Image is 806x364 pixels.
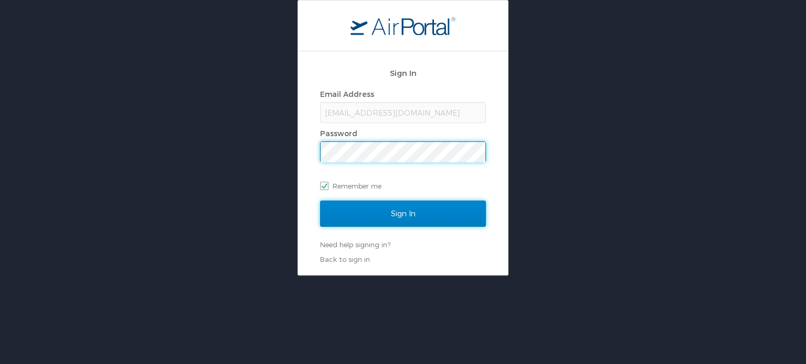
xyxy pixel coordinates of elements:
label: Email Address [320,90,374,98]
a: Back to sign in [320,255,370,263]
input: Sign In [320,201,486,227]
label: Remember me [320,178,486,194]
h2: Sign In [320,67,486,79]
label: Password [320,129,357,138]
a: Need help signing in? [320,240,390,249]
img: logo [351,16,455,35]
